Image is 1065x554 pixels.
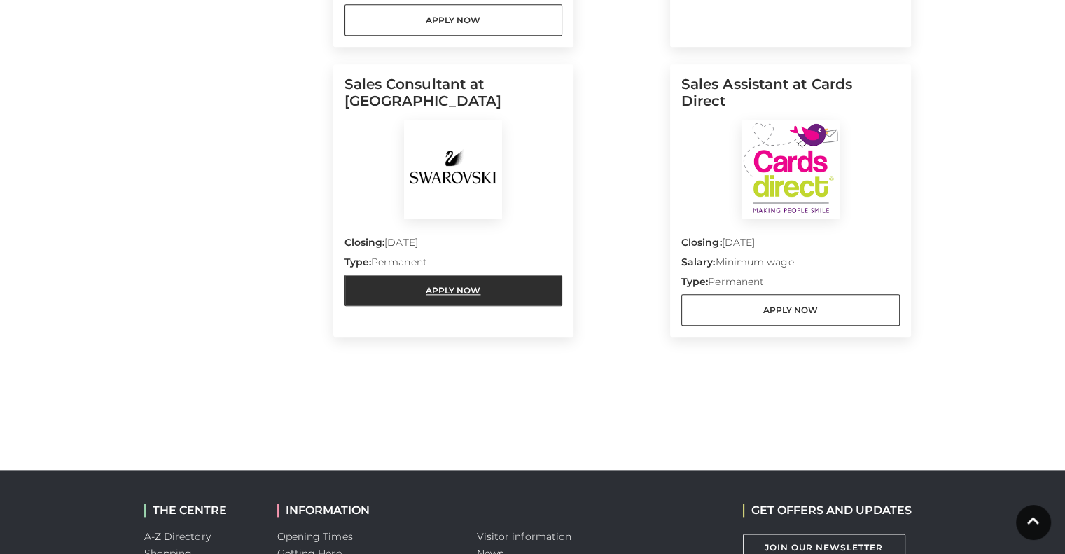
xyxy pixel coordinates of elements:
strong: Closing: [344,236,385,249]
a: Visitor information [477,530,572,543]
strong: Closing: [681,236,722,249]
p: [DATE] [681,235,900,255]
h2: THE CENTRE [144,504,256,517]
a: Apply Now [681,294,900,326]
p: Permanent [681,275,900,294]
img: Swarovski [404,120,502,219]
img: Cards Direct [742,120,840,219]
h5: Sales Consultant at [GEOGRAPHIC_DATA] [344,76,563,120]
strong: Type: [681,275,708,288]
p: Minimum wage [681,255,900,275]
strong: Salary: [681,256,716,268]
h2: INFORMATION [277,504,456,517]
a: A-Z Directory [144,530,211,543]
p: Permanent [344,255,563,275]
strong: Type: [344,256,371,268]
h2: GET OFFERS AND UPDATES [743,504,912,517]
a: Opening Times [277,530,353,543]
p: [DATE] [344,235,563,255]
a: Apply Now [344,4,563,36]
a: Apply Now [344,275,563,306]
h5: Sales Assistant at Cards Direct [681,76,900,120]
